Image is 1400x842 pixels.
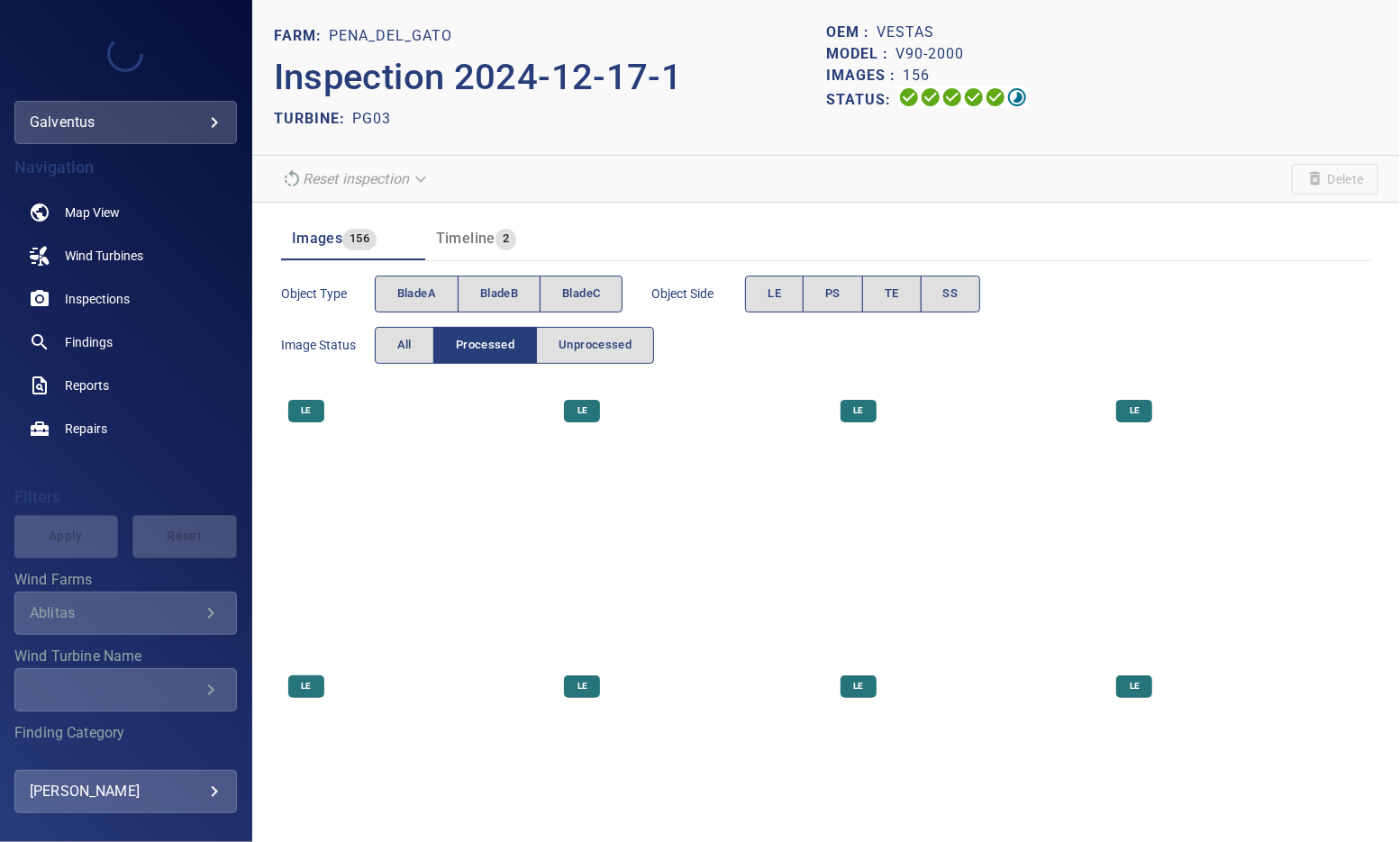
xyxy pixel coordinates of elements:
[745,276,980,312] div: objectSide
[877,22,934,43] p: Vestas
[567,680,598,693] span: LE
[397,335,412,356] span: All
[1006,86,1028,108] svg: Classification 94%
[495,229,516,249] span: 2
[14,101,237,144] div: galventus
[885,284,899,304] span: TE
[825,284,841,304] span: PS
[14,234,237,277] a: windturbines noActive
[375,327,655,364] div: imageStatus
[14,649,237,664] label: Wind Turbine Name
[14,277,237,321] a: inspections noActive
[562,284,600,304] span: bladeC
[342,229,377,249] span: 156
[559,335,632,356] span: Unprocessed
[329,25,452,47] p: Pena_del_Gato
[14,191,237,234] a: map noActive
[290,404,322,417] span: LE
[941,86,963,108] svg: Selecting 100%
[842,404,874,417] span: LE
[14,407,237,450] a: repairs noActive
[768,284,781,304] span: LE
[803,276,863,312] button: PS
[30,108,222,137] div: galventus
[274,25,329,47] p: FARM:
[290,680,322,693] span: LE
[397,284,436,304] span: bladeA
[30,604,200,621] div: Ablitas
[65,204,120,222] span: Map View
[65,247,143,265] span: Wind Turbines
[826,65,903,86] p: Images :
[842,680,874,693] span: LE
[826,86,898,113] p: Status:
[943,284,959,304] span: SS
[14,321,237,364] a: findings noActive
[898,86,920,108] svg: Uploading 100%
[14,573,237,587] label: Wind Farms
[14,726,237,740] label: Finding Category
[985,86,1006,108] svg: Matching 100%
[536,327,654,364] button: Unprocessed
[375,327,434,364] button: All
[65,290,130,308] span: Inspections
[274,163,438,195] div: Unable to reset the inspection due to your user permissions
[826,22,877,43] p: OEM :
[65,333,113,351] span: Findings
[14,364,237,407] a: reports noActive
[921,276,981,312] button: SS
[903,65,930,86] p: 156
[14,592,237,635] div: Wind Farms
[281,285,375,303] span: Object type
[14,488,237,506] h4: Filters
[1119,404,1150,417] span: LE
[274,108,352,130] p: TURBINE:
[433,327,537,364] button: Processed
[375,276,459,312] button: bladeA
[14,158,237,177] h4: Navigation
[651,285,745,303] span: Object Side
[65,376,109,394] span: Reports
[963,86,985,108] svg: ML Processing 100%
[352,108,391,130] p: PG03
[456,335,514,356] span: Processed
[65,420,107,438] span: Repairs
[920,86,941,108] svg: Data Formatted 100%
[274,50,826,104] p: Inspection 2024-12-17-1
[303,170,409,187] em: Reset inspection
[458,276,541,312] button: bladeB
[14,668,237,711] div: Wind Turbine Name
[281,336,375,354] span: Image Status
[375,276,623,312] div: objectType
[1292,164,1378,195] span: Unable to delete the inspection due to your user permissions
[895,43,964,65] p: V90-2000
[1119,680,1150,693] span: LE
[567,404,598,417] span: LE
[30,777,222,806] div: [PERSON_NAME]
[480,284,518,304] span: bladeB
[292,230,342,247] span: Images
[826,43,895,65] p: Model :
[745,276,804,312] button: LE
[540,276,623,312] button: bladeC
[862,276,922,312] button: TE
[436,230,495,247] span: Timeline
[274,163,438,195] div: Reset inspection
